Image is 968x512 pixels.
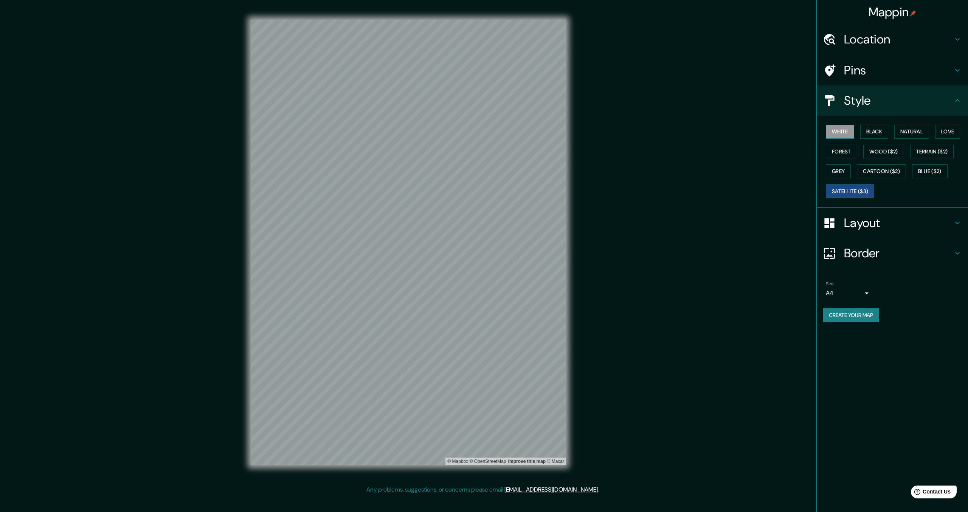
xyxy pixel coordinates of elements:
[470,459,506,464] a: OpenStreetMap
[869,5,917,20] h4: Mappin
[366,485,599,494] p: Any problems, suggestions, or concerns please email .
[826,184,874,198] button: Satellite ($3)
[826,287,871,299] div: A4
[844,63,953,78] h4: Pins
[826,145,857,159] button: Forest
[817,55,968,85] div: Pins
[817,238,968,268] div: Border
[910,145,954,159] button: Terrain ($2)
[844,246,953,261] h4: Border
[860,125,889,139] button: Black
[817,85,968,116] div: Style
[508,459,546,464] a: Map feedback
[844,215,953,230] h4: Layout
[817,208,968,238] div: Layout
[547,459,564,464] a: Maxar
[600,485,602,494] div: .
[826,281,834,287] label: Size
[599,485,600,494] div: .
[844,32,953,47] h4: Location
[857,164,906,178] button: Cartoon ($2)
[901,483,960,504] iframe: Help widget launcher
[826,125,854,139] button: White
[935,125,960,139] button: Love
[826,164,851,178] button: Grey
[817,24,968,54] div: Location
[504,486,598,493] a: [EMAIL_ADDRESS][DOMAIN_NAME]
[863,145,904,159] button: Wood ($2)
[910,10,916,16] img: pin-icon.png
[823,308,879,322] button: Create your map
[447,459,468,464] a: Mapbox
[894,125,929,139] button: Natural
[251,20,566,465] canvas: Map
[844,93,953,108] h4: Style
[912,164,948,178] button: Blue ($2)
